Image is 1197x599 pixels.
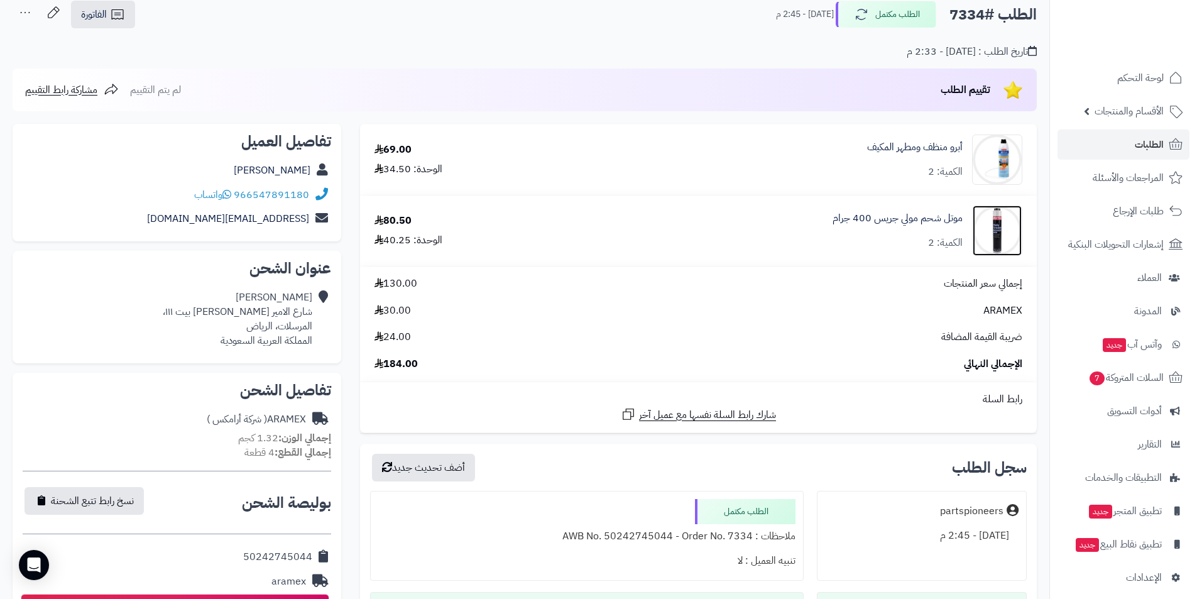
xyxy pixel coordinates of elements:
div: الوحدة: 40.25 [374,233,442,248]
a: موتل شحم مولي جريس 400 جرام [833,211,963,226]
span: لوحة التحكم [1117,69,1164,87]
a: وآتس آبجديد [1058,329,1189,360]
span: 130.00 [374,277,417,291]
span: جديد [1076,538,1099,552]
div: الكمية: 2 [928,165,963,179]
strong: إجمالي الوزن: [278,431,331,446]
h3: سجل الطلب [952,460,1027,475]
div: 80.50 [374,214,412,228]
a: طلبات الإرجاع [1058,196,1189,226]
a: المراجعات والأسئلة [1058,163,1189,193]
div: 69.00 [374,143,412,157]
span: نسخ رابط تتبع الشحنة [51,493,134,508]
span: شارك رابط السلة نفسها مع عميل آخر [639,408,776,422]
h2: الطلب #7334 [949,2,1037,28]
span: التقارير [1138,436,1162,453]
div: الوحدة: 34.50 [374,162,442,177]
small: 4 قطعة [244,445,331,460]
strong: إجمالي القطع: [275,445,331,460]
span: جديد [1103,338,1126,352]
div: رابط السلة [365,392,1032,407]
span: تقييم الطلب [941,82,990,97]
span: الأقسام والمنتجات [1095,102,1164,120]
h2: تفاصيل الشحن [23,383,331,398]
span: ARAMEX [983,304,1022,318]
a: الفاتورة [71,1,135,28]
div: ملاحظات : AWB No. 50242745044 - Order No. 7334 [378,524,795,549]
h2: عنوان الشحن [23,261,331,276]
a: التطبيقات والخدمات [1058,463,1189,493]
span: لم يتم التقييم [130,82,181,97]
span: العملاء [1137,269,1162,287]
a: واتساب [194,187,231,202]
span: إشعارات التحويلات البنكية [1068,236,1164,253]
span: ضريبة القيمة المضافة [941,330,1022,344]
a: الطلبات [1058,129,1189,160]
h2: بوليصة الشحن [242,495,331,510]
div: [PERSON_NAME] شارع الامير [PERSON_NAME] بيت ١١١، المرسلات، الرياض المملكة العربية السعودية [163,290,312,348]
a: أبرو منظف ومطهر المكيف [867,140,963,155]
a: إشعارات التحويلات البنكية [1058,229,1189,260]
a: تطبيق المتجرجديد [1058,496,1189,526]
span: الطلبات [1135,136,1164,153]
a: لوحة التحكم [1058,63,1189,93]
span: الإعدادات [1126,569,1162,586]
div: 50242745044 [243,550,312,564]
span: مشاركة رابط التقييم [25,82,97,97]
span: المدونة [1134,302,1162,320]
span: جديد [1089,505,1112,519]
h2: تفاصيل العميل [23,134,331,149]
span: 30.00 [374,304,411,318]
span: إجمالي سعر المنتجات [944,277,1022,291]
span: ( شركة أرامكس ) [207,412,267,427]
span: أدوات التسويق [1107,402,1162,420]
span: التطبيقات والخدمات [1085,469,1162,486]
small: 1.32 كجم [238,431,331,446]
a: العملاء [1058,263,1189,293]
img: 2085130149_w640_h640_smazka-motul-moly%20(1)-90x90.jpg [973,206,1022,256]
span: طلبات الإرجاع [1113,202,1164,220]
a: شارك رابط السلة نفسها مع عميل آخر [621,407,776,422]
span: الفاتورة [81,7,107,22]
a: السلات المتروكة7 [1058,363,1189,393]
a: 966547891180 [234,187,309,202]
div: تاريخ الطلب : [DATE] - 2:33 م [907,45,1037,59]
span: وآتس آب [1101,336,1162,353]
span: تطبيق نقاط البيع [1074,536,1162,553]
a: مشاركة رابط التقييم [25,82,119,97]
a: المدونة [1058,296,1189,326]
a: تطبيق نقاط البيعجديد [1058,529,1189,559]
span: تطبيق المتجر [1088,502,1162,520]
button: نسخ رابط تتبع الشحنة [25,487,144,515]
a: أدوات التسويق [1058,396,1189,426]
span: 184.00 [374,357,418,371]
div: الطلب مكتمل [695,499,795,524]
span: السلات المتروكة [1088,369,1164,387]
a: التقارير [1058,429,1189,459]
img: AC-100-Air-Clean-Air-Freshener-90x90.jpg [973,135,1022,185]
span: الإجمالي النهائي [964,357,1022,371]
div: الكمية: 2 [928,236,963,250]
span: المراجعات والأسئلة [1093,169,1164,187]
div: تنبيه العميل : لا [378,549,795,573]
div: ARAMEX [207,412,306,427]
div: [DATE] - 2:45 م [825,524,1019,548]
a: الإعدادات [1058,563,1189,593]
a: [EMAIL_ADDRESS][DOMAIN_NAME] [147,211,309,226]
div: aramex [271,574,306,589]
a: [PERSON_NAME] [234,163,310,178]
img: logo-2.png [1112,25,1185,52]
div: partspioneers [940,504,1003,519]
button: الطلب مكتمل [836,1,936,28]
button: أضف تحديث جديد [372,454,475,481]
span: 7 [1089,371,1105,385]
span: 24.00 [374,330,411,344]
small: [DATE] - 2:45 م [776,8,834,21]
div: Open Intercom Messenger [19,550,49,580]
